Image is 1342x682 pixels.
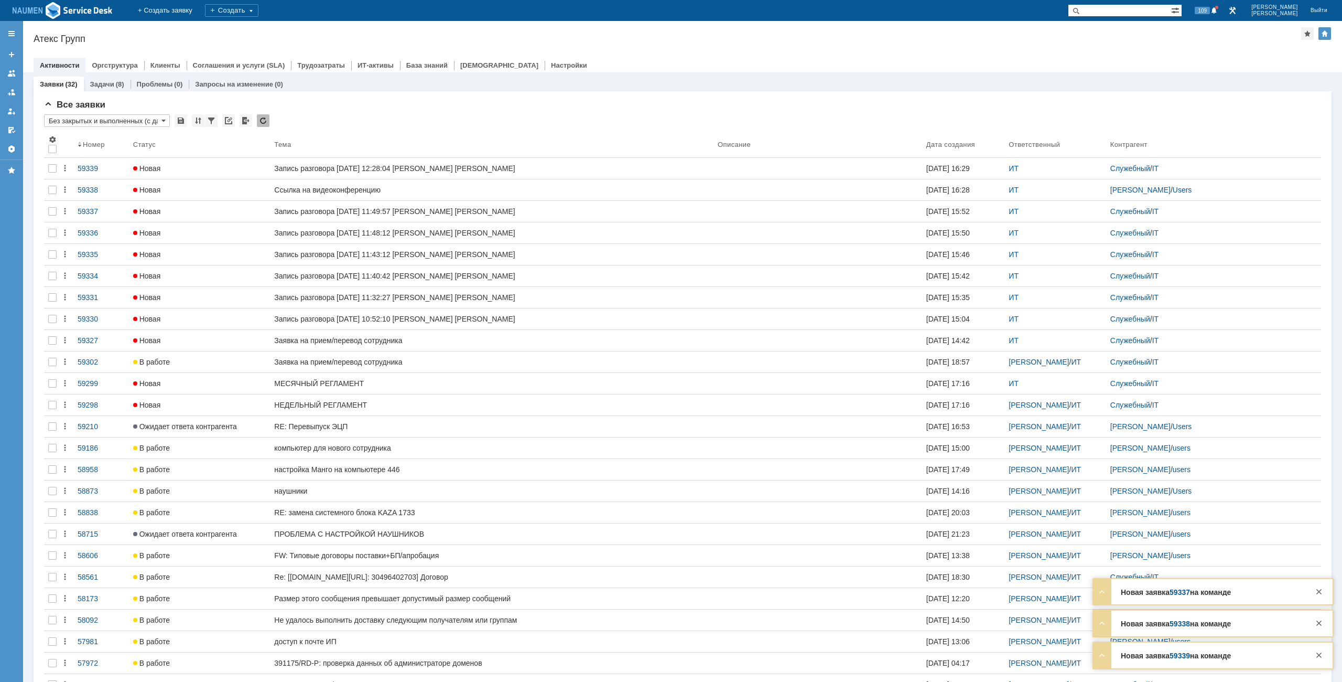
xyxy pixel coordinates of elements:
a: ИТ [1071,551,1081,560]
a: В работе [129,631,270,652]
a: Задачи [90,80,114,88]
span: В работе [133,465,170,474]
th: Номер [73,131,129,158]
a: Создать заявку [3,46,20,63]
div: 58838 [78,508,125,517]
div: НЕДЕЛЬНЫЙ РЕГЛАМЕНТ [274,401,709,409]
span: Новая [133,293,161,302]
a: Служебный [1110,250,1150,259]
a: [PERSON_NAME] [1110,465,1171,474]
a: Мои заявки [3,103,20,120]
a: [PERSON_NAME] [1009,573,1069,581]
a: Служебный [1110,207,1150,216]
a: 58873 [73,481,129,502]
a: ИТ [1071,422,1081,431]
th: Дата создания [922,131,1005,158]
a: компьютер для нового сотрудника [270,438,713,459]
a: Новая [129,222,270,243]
div: [DATE] 15:46 [926,250,970,259]
div: [DATE] 15:50 [926,229,970,237]
div: Размер этого сообщения превышает допустимый размер сообщений [274,594,709,603]
a: Новая [129,330,270,351]
a: Заявки в моей ответственности [3,84,20,101]
div: 59339 [78,164,125,173]
div: [DATE] 15:04 [926,315,970,323]
a: Служебный [1110,401,1150,409]
a: Заявка на прием/перевод сотрудника [270,330,713,351]
div: Ссылка на видеоконференцию [274,186,709,194]
a: НЕДЕЛЬНЫЙ РЕГЛАМЕНТ [270,395,713,415]
div: Заявка на прием/перевод сотрудника [274,336,709,345]
a: ПРОБЛЕМА С НАСТРОЙКОЙ НАУШНИКОВ [270,524,713,545]
div: Дата создания [926,141,975,148]
a: Ссылка на видеоконференцию [270,179,713,200]
div: [DATE] 17:16 [926,379,970,388]
span: В работе [133,616,170,624]
div: Ответственный [1009,141,1060,148]
div: Запись разговора [DATE] 12:28:04 [PERSON_NAME] [PERSON_NAME] [274,164,709,173]
div: 59334 [78,272,125,280]
div: Скопировать ссылку на список [222,114,235,127]
span: Новая [133,250,161,259]
a: [DATE] 15:42 [922,265,1005,286]
span: Новая [133,336,161,345]
a: доступ к почте ИП [270,631,713,652]
a: [DATE] 14:16 [922,481,1005,502]
a: [DATE] 15:50 [922,222,1005,243]
div: [DATE] 13:38 [926,551,970,560]
a: [PERSON_NAME] [1009,444,1069,452]
a: Проблемы [137,80,173,88]
a: Заявка на прием/перевод сотрудника [270,351,713,372]
div: 59186 [78,444,125,452]
a: Клиенты [150,61,180,69]
a: Перейти в интерфейс администратора [1226,4,1239,17]
a: 58715 [73,524,129,545]
div: МЕСЯЧНЫЙ РЕГЛАМЕНТ [274,379,709,388]
div: Запись разговора [DATE] 11:48:12 [PERSON_NAME] [PERSON_NAME] [274,229,709,237]
a: Заявки [40,80,63,88]
span: В работе [133,487,170,495]
a: Служебный [1110,293,1150,302]
a: [PERSON_NAME] [1110,422,1171,431]
a: ИТ [1009,186,1019,194]
a: ИТ [1071,594,1081,603]
a: Трудозатраты [297,61,345,69]
div: Обновлять список [257,114,269,127]
a: users [1173,508,1191,517]
a: [PERSON_NAME] [1110,444,1171,452]
div: 59210 [78,422,125,431]
div: 59330 [78,315,125,323]
a: Новая [129,158,270,179]
a: [DATE] 20:03 [922,502,1005,523]
a: В работе [129,502,270,523]
a: IT [1152,379,1159,388]
a: Заявки на командах [3,65,20,82]
div: 58173 [78,594,125,603]
a: Новая [129,308,270,329]
div: 59336 [78,229,125,237]
a: [DATE] 18:30 [922,567,1005,588]
a: IT [1152,401,1159,409]
a: ИТ [1009,293,1019,302]
a: Запись разговора [DATE] 12:28:04 [PERSON_NAME] [PERSON_NAME] [270,158,713,179]
a: Users [1173,422,1192,431]
span: Новая [133,186,161,194]
a: 59334 [73,265,129,286]
span: В работе [133,551,170,560]
a: В работе [129,545,270,566]
a: 59336 [73,222,129,243]
span: В работе [133,594,170,603]
span: В работе [133,444,170,452]
a: IT [1152,250,1159,259]
a: ИТ [1009,379,1019,388]
div: RE: замена системного блока KAZA 1733 [274,508,709,517]
div: [DATE] 16:53 [926,422,970,431]
a: [DATE] 15:04 [922,308,1005,329]
div: 59327 [78,336,125,345]
div: [DATE] 17:49 [926,465,970,474]
a: users [1173,530,1191,538]
a: Users [1173,186,1192,194]
span: Новая [133,272,161,280]
a: [PERSON_NAME] [1009,465,1069,474]
a: [DATE] 14:50 [922,610,1005,631]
